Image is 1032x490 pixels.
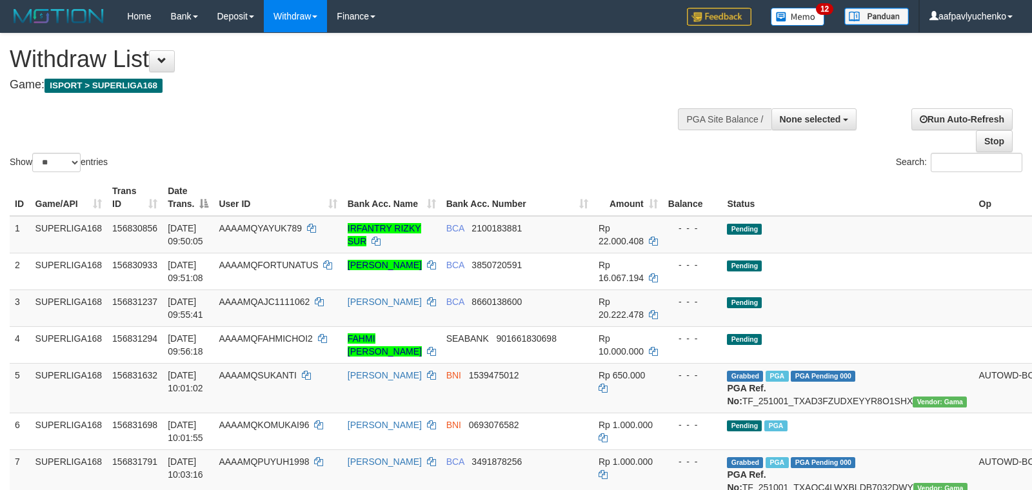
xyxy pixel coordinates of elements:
[668,455,717,468] div: - - -
[348,297,422,307] a: [PERSON_NAME]
[30,363,108,413] td: SUPERLIGA168
[599,333,644,357] span: Rp 10.000.000
[348,420,422,430] a: [PERSON_NAME]
[348,223,421,246] a: IRFANTRY RIZKY SUR
[219,260,318,270] span: AAAAMQFORTUNATUS
[446,370,461,380] span: BNI
[446,420,461,430] span: BNI
[469,370,519,380] span: Copy 1539475012 to clipboard
[913,397,967,407] span: Vendor URL: https://trx31.1velocity.biz
[791,457,855,468] span: PGA Pending
[30,216,108,253] td: SUPERLIGA168
[10,153,108,172] label: Show entries
[780,114,841,124] span: None selected
[112,260,157,270] span: 156830933
[727,260,762,271] span: Pending
[446,223,464,233] span: BCA
[727,297,762,308] span: Pending
[112,456,157,467] span: 156831791
[722,363,973,413] td: TF_251001_TXAD3FZUDXEYYR8O1SHX
[791,371,855,382] span: PGA Pending
[10,179,30,216] th: ID
[30,326,108,363] td: SUPERLIGA168
[764,420,787,431] span: Marked by aafchhiseyha
[112,333,157,344] span: 156831294
[441,179,593,216] th: Bank Acc. Number: activate to sort column ascending
[687,8,751,26] img: Feedback.jpg
[446,333,489,344] span: SEABANK
[496,333,556,344] span: Copy 901661830698 to clipboard
[168,420,203,443] span: [DATE] 10:01:55
[771,108,857,130] button: None selected
[10,253,30,289] td: 2
[219,223,302,233] span: AAAAMQYAYUK789
[10,6,108,26] img: MOTION_logo.png
[911,108,1013,130] a: Run Auto-Refresh
[976,130,1013,152] a: Stop
[168,333,203,357] span: [DATE] 09:56:18
[10,216,30,253] td: 1
[931,153,1022,172] input: Search:
[168,260,203,283] span: [DATE] 09:51:08
[10,79,675,92] h4: Game:
[213,179,342,216] th: User ID: activate to sort column ascending
[599,370,645,380] span: Rp 650.000
[599,260,644,283] span: Rp 16.067.194
[446,297,464,307] span: BCA
[219,370,297,380] span: AAAAMQSUKANTI
[727,334,762,345] span: Pending
[107,179,163,216] th: Trans ID: activate to sort column ascending
[766,457,788,468] span: Marked by aafsoycanthlai
[668,369,717,382] div: - - -
[112,297,157,307] span: 156831237
[678,108,771,130] div: PGA Site Balance /
[30,413,108,449] td: SUPERLIGA168
[168,297,203,320] span: [DATE] 09:55:41
[668,259,717,271] div: - - -
[219,420,309,430] span: AAAAMQKOMUKAI96
[30,253,108,289] td: SUPERLIGA168
[471,297,522,307] span: Copy 8660138600 to clipboard
[45,79,163,93] span: ISPORT > SUPERLIGA168
[446,456,464,467] span: BCA
[163,179,213,216] th: Date Trans.: activate to sort column descending
[348,370,422,380] a: [PERSON_NAME]
[10,326,30,363] td: 4
[112,370,157,380] span: 156831632
[168,223,203,246] span: [DATE] 09:50:05
[10,289,30,326] td: 3
[599,297,644,320] span: Rp 20.222.478
[896,153,1022,172] label: Search:
[727,224,762,235] span: Pending
[599,223,644,246] span: Rp 22.000.408
[471,260,522,270] span: Copy 3850720591 to clipboard
[446,260,464,270] span: BCA
[816,3,833,15] span: 12
[219,456,309,467] span: AAAAMQPUYUH1998
[168,370,203,393] span: [DATE] 10:01:02
[342,179,441,216] th: Bank Acc. Name: activate to sort column ascending
[668,295,717,308] div: - - -
[30,289,108,326] td: SUPERLIGA168
[727,457,763,468] span: Grabbed
[219,297,310,307] span: AAAAMQAJC1111062
[10,413,30,449] td: 6
[593,179,663,216] th: Amount: activate to sort column ascending
[668,332,717,345] div: - - -
[112,223,157,233] span: 156830856
[663,179,722,216] th: Balance
[348,260,422,270] a: [PERSON_NAME]
[727,420,762,431] span: Pending
[766,371,788,382] span: Marked by aafchhiseyha
[348,456,422,467] a: [PERSON_NAME]
[10,363,30,413] td: 5
[668,222,717,235] div: - - -
[599,420,653,430] span: Rp 1.000.000
[32,153,81,172] select: Showentries
[30,179,108,216] th: Game/API: activate to sort column ascending
[168,456,203,480] span: [DATE] 10:03:16
[668,418,717,431] div: - - -
[771,8,825,26] img: Button%20Memo.svg
[219,333,312,344] span: AAAAMQFAHMICHOI2
[722,179,973,216] th: Status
